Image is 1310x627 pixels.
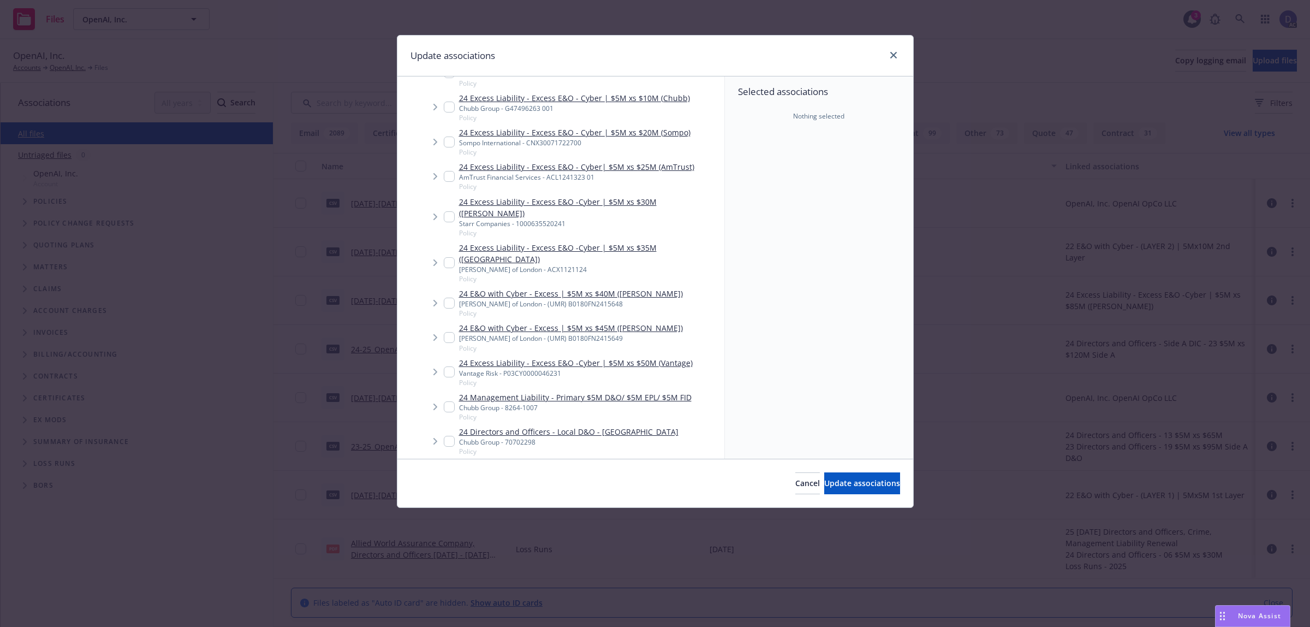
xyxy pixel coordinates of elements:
[459,173,694,182] div: AmTrust Financial Services - ACL1241323 01
[459,299,683,309] div: [PERSON_NAME] of London - (UMR) B0180FN2415648
[738,85,900,98] span: Selected associations
[459,322,683,334] a: 24 E&O with Cyber - Excess | $5M xs $45M ([PERSON_NAME])
[1238,611,1281,620] span: Nova Assist
[459,403,692,412] div: Chubb Group - 8264-1007
[459,437,678,447] div: Chubb Group - 70702298
[459,426,678,437] a: 24 Directors and Officers - Local D&O - [GEOGRAPHIC_DATA]
[459,79,690,88] span: Policy
[795,478,820,488] span: Cancel
[1216,606,1229,626] div: Drag to move
[410,49,495,63] h1: Update associations
[459,219,720,228] div: Starr Companies - 1000635520241
[459,392,692,403] a: 24 Management Liability - Primary $5M D&O/ $5M EPL/ $5M FID
[824,478,900,488] span: Update associations
[459,344,683,353] span: Policy
[459,378,693,387] span: Policy
[887,49,900,62] a: close
[459,147,690,157] span: Policy
[824,472,900,494] button: Update associations
[459,92,690,104] a: 24 Excess Liability - Excess E&O - Cyber | $5M xs $10M (Chubb)
[459,334,683,343] div: [PERSON_NAME] of London - (UMR) B0180FN2415649
[459,228,720,238] span: Policy
[793,111,844,121] span: Nothing selected
[459,274,720,283] span: Policy
[459,309,683,318] span: Policy
[459,113,690,122] span: Policy
[459,288,683,299] a: 24 E&O with Cyber - Excess | $5M xs $40M ([PERSON_NAME])
[459,357,693,369] a: 24 Excess Liability - Excess E&O -Cyber | $5M xs $50M (Vantage)
[459,127,690,138] a: 24 Excess Liability - Excess E&O - Cyber | $5M xs $20M (Sompo)
[795,472,820,494] button: Cancel
[459,104,690,113] div: Chubb Group - G47496263 001
[459,161,694,173] a: 24 Excess Liability - Excess E&O - Cyber| $5M xs $25M (AmTrust)
[459,412,692,422] span: Policy
[459,447,678,456] span: Policy
[459,196,720,219] a: 24 Excess Liability - Excess E&O -Cyber | $5M xs $30M ([PERSON_NAME])
[459,242,720,265] a: 24 Excess Liability - Excess E&O -Cyber | $5M xs $35M ([GEOGRAPHIC_DATA])
[459,182,694,191] span: Policy
[459,369,693,378] div: Vantage Risk - P03CY0000046231
[459,138,690,147] div: Sompo International - CNX30071722700
[1215,605,1290,627] button: Nova Assist
[459,265,720,274] div: [PERSON_NAME] of London - ACX1121124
